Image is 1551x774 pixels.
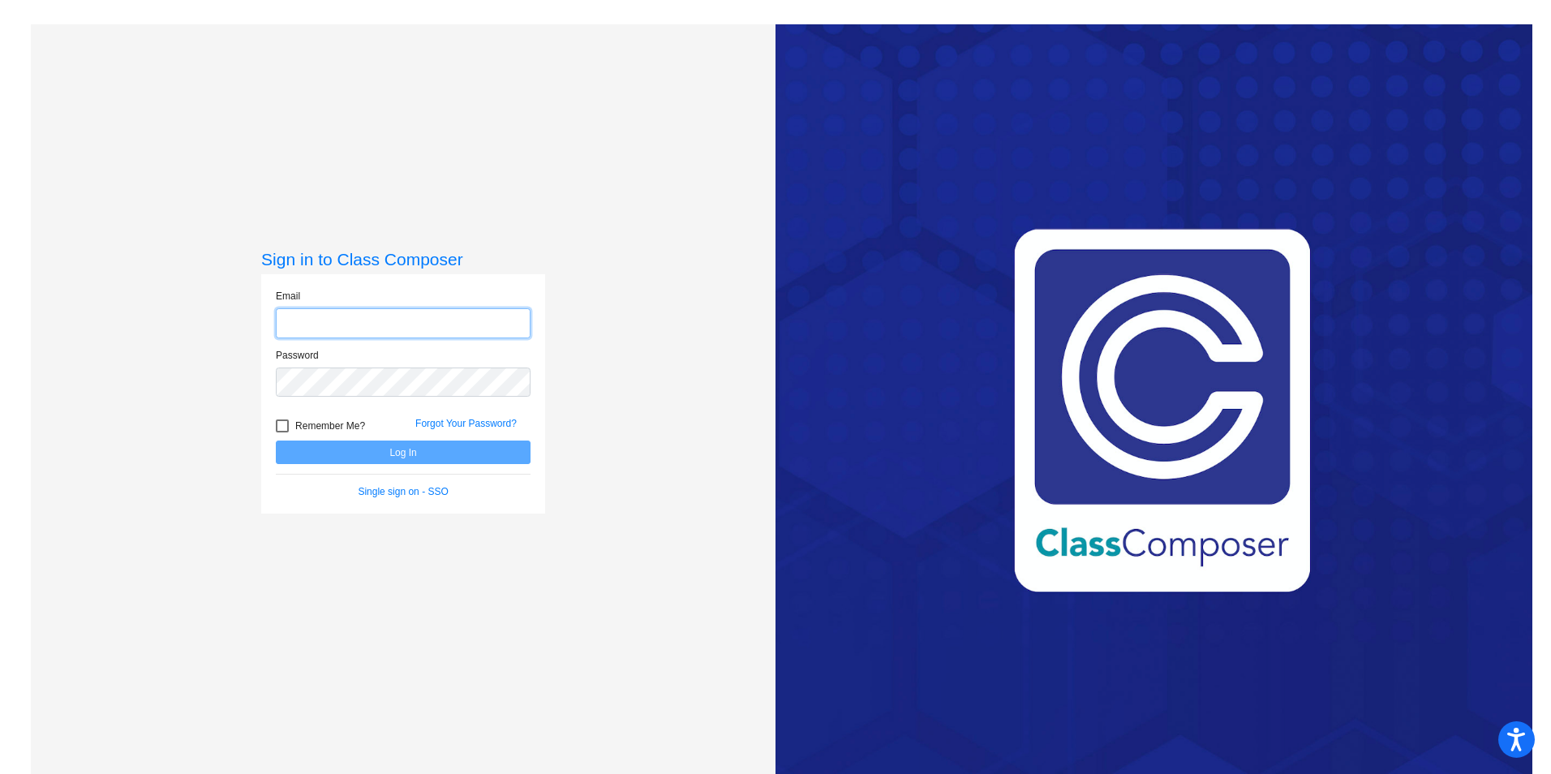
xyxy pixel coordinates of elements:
label: Password [276,348,319,363]
label: Email [276,289,300,303]
a: Single sign on - SSO [358,486,448,497]
a: Forgot Your Password? [415,418,517,429]
span: Remember Me? [295,416,365,436]
button: Log In [276,441,531,464]
h3: Sign in to Class Composer [261,249,545,269]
